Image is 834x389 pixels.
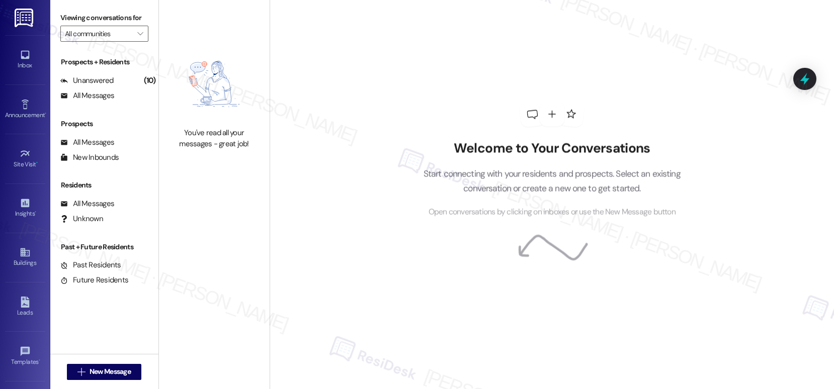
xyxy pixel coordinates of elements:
button: New Message [67,364,141,380]
span: • [35,209,36,216]
div: Unknown [60,214,103,224]
p: Start connecting with your residents and prospects. Select an existing conversation or create a n... [408,167,696,196]
img: empty-state [170,45,259,123]
div: Unanswered [60,75,114,86]
div: Residents [50,180,158,190]
div: Past + Future Residents [50,242,158,252]
img: ResiDesk Logo [15,9,35,27]
a: Insights • [5,194,45,222]
div: (10) [141,73,158,88]
div: All Messages [60,137,114,148]
a: Inbox [5,46,45,73]
span: New Message [90,366,131,377]
span: • [39,357,40,364]
a: Leads [5,294,45,321]
div: Prospects + Residents [50,57,158,67]
span: • [45,110,46,117]
div: All Messages [60,199,114,209]
div: Prospects [50,119,158,129]
a: Site Visit • [5,145,45,172]
a: Buildings [5,244,45,271]
div: You've read all your messages - great job! [170,128,259,149]
i:  [77,368,85,376]
span: • [36,159,38,166]
label: Viewing conversations for [60,10,148,26]
h2: Welcome to Your Conversations [408,140,696,156]
i:  [137,30,143,38]
div: New Inbounds [60,152,119,163]
input: All communities [65,26,132,42]
a: Templates • [5,343,45,370]
div: Past Residents [60,260,121,270]
div: All Messages [60,90,114,101]
div: Future Residents [60,275,128,285]
span: Open conversations by clicking on inboxes or use the New Message button [429,206,676,219]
